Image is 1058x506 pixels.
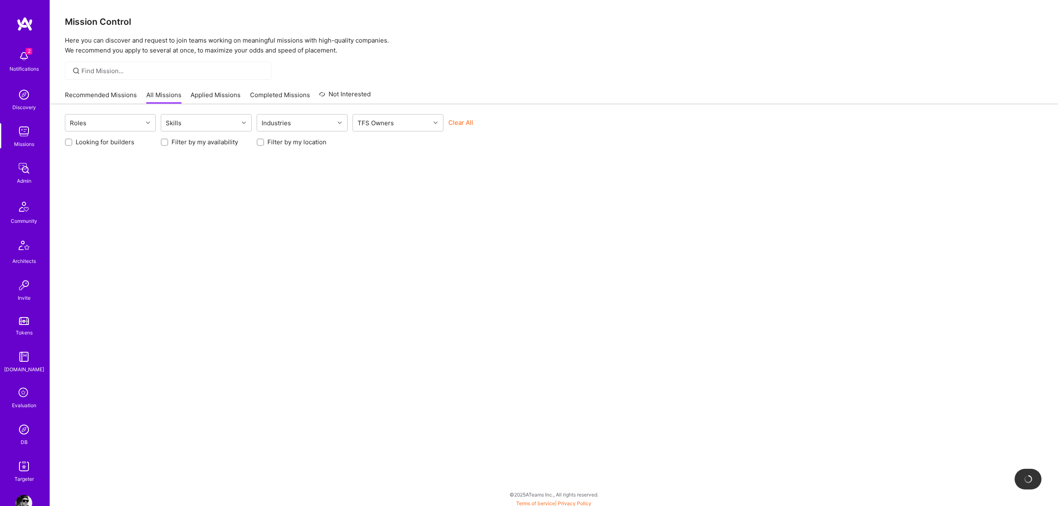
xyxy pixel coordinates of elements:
img: Community [14,197,34,217]
a: Completed Missions [250,91,310,104]
img: loading [1023,474,1033,484]
img: discovery [16,86,32,103]
img: Admin Search [16,421,32,438]
div: Evaluation [12,401,36,410]
img: admin teamwork [16,160,32,177]
a: Applied Missions [191,91,241,104]
input: Find Mission... [81,67,265,75]
div: Architects [12,257,36,265]
img: Skill Targeter [16,458,32,475]
div: [DOMAIN_NAME] [4,365,44,374]
img: logo [17,17,33,31]
div: Skills [164,117,183,129]
i: icon Chevron [146,121,150,125]
div: TFS Owners [355,117,396,129]
i: icon Chevron [338,121,342,125]
div: Tokens [16,328,33,337]
a: All Missions [146,91,181,104]
div: DB [21,438,28,446]
img: Architects [14,237,34,257]
div: © 2025 ATeams Inc., All rights reserved. [50,484,1058,505]
div: Invite [18,294,31,302]
img: teamwork [16,123,32,140]
div: Targeter [14,475,34,483]
i: icon SearchGrey [71,66,81,76]
span: 2 [26,48,32,55]
img: Invite [16,277,32,294]
i: icon SelectionTeam [16,385,32,401]
div: Community [11,217,37,225]
a: Not Interested [319,89,371,104]
div: Roles [68,117,88,129]
i: icon Chevron [434,121,438,125]
p: Here you can discover and request to join teams working on meaningful missions with high-quality ... [65,36,1043,55]
h3: Mission Control [65,17,1043,27]
img: bell [16,48,32,64]
a: Recommended Missions [65,91,137,104]
div: Notifications [10,64,39,73]
div: Admin [17,177,31,185]
div: Industries [260,117,293,129]
i: icon Chevron [242,121,246,125]
div: Missions [14,140,34,148]
label: Looking for builders [76,138,134,146]
button: Clear All [448,118,473,127]
img: tokens [19,317,29,325]
label: Filter by my location [267,138,326,146]
label: Filter by my availability [172,138,238,146]
img: guide book [16,348,32,365]
div: Discovery [12,103,36,112]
